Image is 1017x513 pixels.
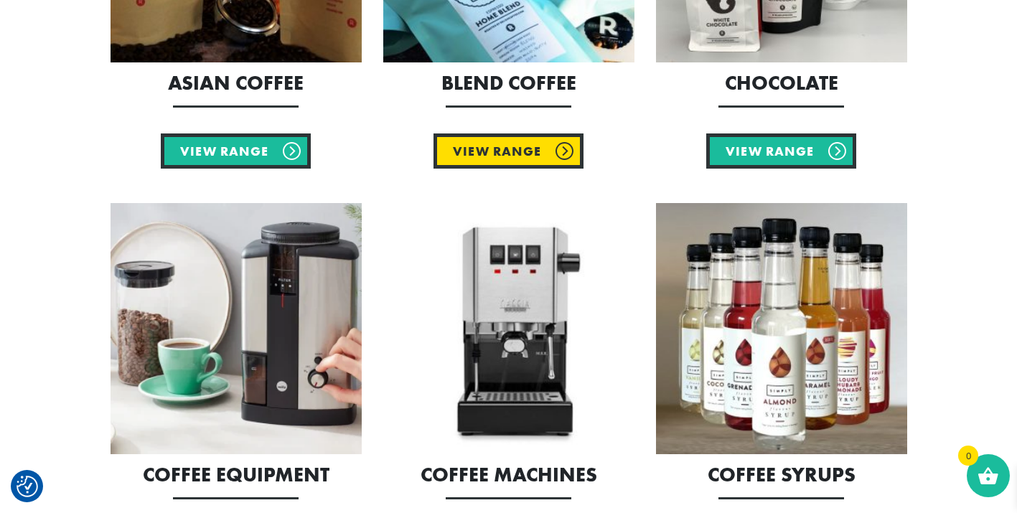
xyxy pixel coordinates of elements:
[383,203,634,454] img: Coffee Machines
[17,476,38,497] img: Revisit consent button
[111,73,362,93] h2: Asian Coffee
[383,465,634,485] h2: Coffee Machines
[656,465,907,485] h2: Coffee Syrups
[383,73,634,93] h2: Blend Coffee
[706,133,856,169] a: View Range
[111,203,362,454] img: Coffee Equipment
[433,133,584,169] a: View Range
[656,203,907,454] img: Coffee Syrups
[111,465,362,485] h2: Coffee Equipment
[161,133,311,169] a: View Range
[958,446,978,466] span: 0
[656,73,907,93] h2: Chocolate
[17,476,38,497] button: Consent Preferences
